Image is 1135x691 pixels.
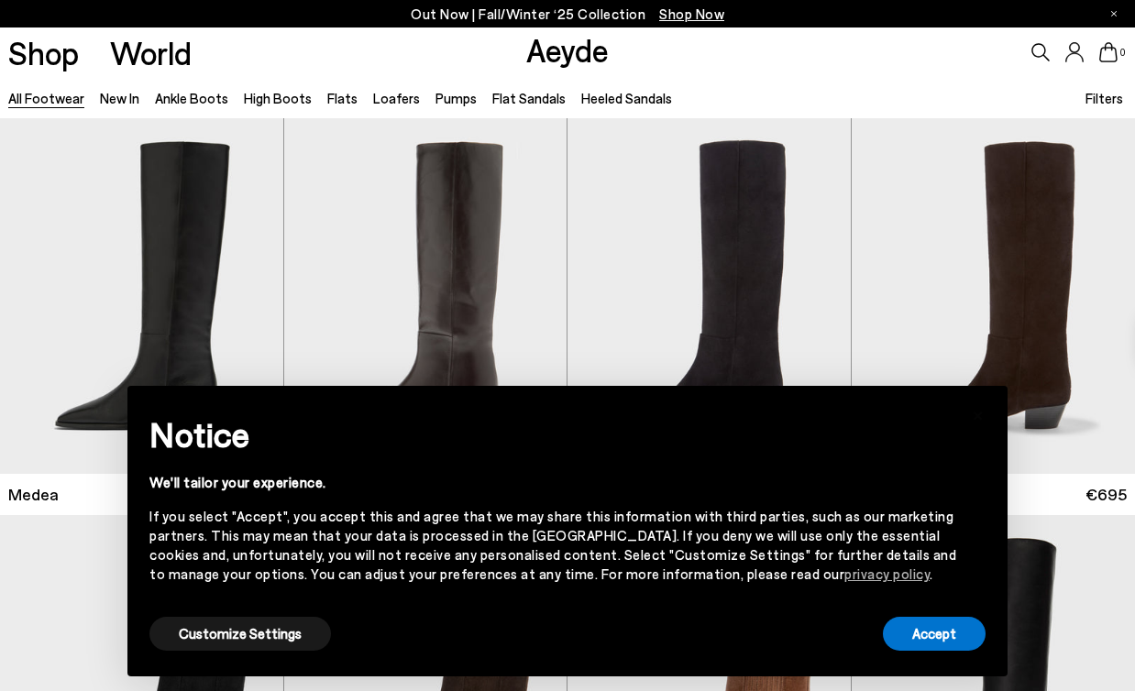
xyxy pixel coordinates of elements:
a: Flat Sandals [492,90,566,106]
span: 0 [1118,48,1127,58]
a: Shop [8,37,79,69]
a: 0 [1099,42,1118,62]
button: Customize Settings [149,617,331,651]
a: Aeyde [526,30,609,69]
button: Close this notice [956,391,1000,435]
div: We'll tailor your experience. [149,473,956,492]
a: High Boots [244,90,312,106]
span: Medea [8,483,59,506]
a: Flats [327,90,358,106]
span: €695 [1085,483,1127,506]
div: If you select "Accept", you accept this and agree that we may share this information with third p... [149,507,956,584]
span: Navigate to /collections/new-in [659,5,724,22]
a: All Footwear [8,90,84,106]
a: New In [100,90,139,106]
span: × [972,400,985,426]
p: Out Now | Fall/Winter ‘25 Collection [411,3,724,26]
a: privacy policy [844,565,930,582]
a: Loafers [373,90,420,106]
a: Heeled Sandals [581,90,672,106]
a: Pumps [435,90,477,106]
span: Filters [1085,90,1123,106]
button: Accept [883,617,986,651]
a: Ankle Boots [155,90,228,106]
img: Medea Suede Knee-High Boots [567,118,851,474]
a: World [110,37,192,69]
h2: Notice [149,411,956,458]
img: Medea Knee-High Boots [284,118,567,474]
